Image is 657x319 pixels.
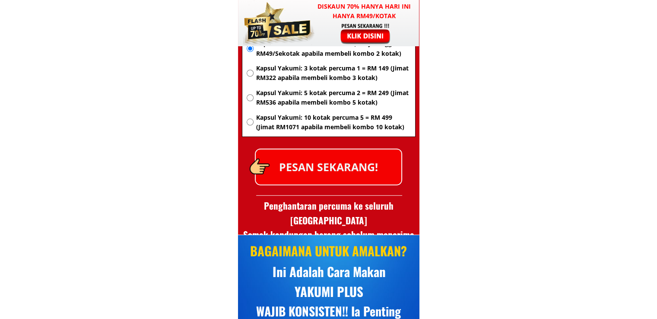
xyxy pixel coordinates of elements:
p: PESAN SEKARANG! [256,150,401,185]
span: Kapsul Yakumi: 2 kotak = RM 99 (Hanya tinggal RM49/Sekotak apabila membeli kombo 2 kotak) [256,39,410,58]
h3: Penghantaran percuma ke seluruh [GEOGRAPHIC_DATA] Semak kandungan barang sebelum menerima [238,198,419,242]
span: Kapsul Yakumi: 3 kotak percuma 1 = RM 149 (Jimat RM322 apabila membeli kombo 3 kotak) [256,64,410,83]
span: Kapsul Yakumi: 5 kotak percuma 2 = RM 249 (Jimat RM536 apabila membeli kombo 5 kotak) [256,88,410,108]
div: BAGAIMANA UNTUK AMALKAN? [241,241,416,261]
span: Kapsul Yakumi: 10 kotak percuma 5 = RM 499 (Jimat RM1071 apabila membeli kombo 10 kotak) [256,113,410,132]
div: Ini Adalah Cara Makan YAKUMI PLUS [241,262,417,302]
h3: Diskaun 70% hanya hari ini hanya RM49/kotak [309,2,419,21]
